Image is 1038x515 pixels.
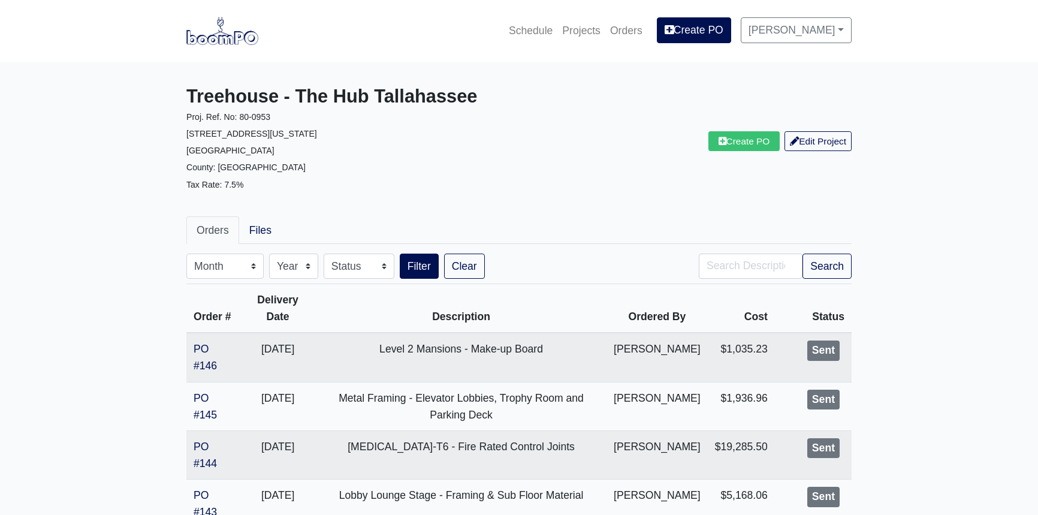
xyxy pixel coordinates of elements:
a: [PERSON_NAME] [741,17,852,43]
h3: Treehouse - The Hub Tallahassee [186,86,510,108]
img: boomPO [186,17,258,44]
a: Edit Project [784,131,852,151]
div: Sent [807,487,840,507]
th: Cost [708,284,775,333]
a: Orders [186,216,239,244]
button: Filter [400,254,439,279]
th: Ordered By [606,284,708,333]
div: Sent [807,438,840,459]
small: Tax Rate: 7.5% [186,180,243,189]
input: Search [699,254,802,279]
small: County: [GEOGRAPHIC_DATA] [186,162,306,172]
a: Create PO [708,131,780,151]
div: Sent [807,341,840,361]
a: Projects [557,17,605,44]
td: Level 2 Mansions - Make-up Board [316,333,606,382]
a: Schedule [504,17,557,44]
td: [DATE] [240,382,316,430]
td: $19,285.50 [708,430,775,479]
a: PO #144 [194,441,217,469]
a: PO #145 [194,392,217,421]
button: Search [802,254,852,279]
small: [STREET_ADDRESS][US_STATE] [186,129,317,138]
td: $1,936.96 [708,382,775,430]
a: Create PO [657,17,731,43]
a: Orders [605,17,647,44]
td: [PERSON_NAME] [606,382,708,430]
td: Metal Framing - Elevator Lobbies, Trophy Room and Parking Deck [316,382,606,430]
a: Clear [444,254,485,279]
th: Order # [186,284,240,333]
th: Status [775,284,852,333]
div: Sent [807,390,840,410]
td: [DATE] [240,430,316,479]
td: [MEDICAL_DATA]-T6 - Fire Rated Control Joints [316,430,606,479]
a: Files [239,216,282,244]
small: Proj. Ref. No: 80-0953 [186,112,270,122]
td: [DATE] [240,333,316,382]
a: PO #146 [194,343,217,372]
th: Delivery Date [240,284,316,333]
small: [GEOGRAPHIC_DATA] [186,146,274,155]
th: Description [316,284,606,333]
td: [PERSON_NAME] [606,333,708,382]
td: [PERSON_NAME] [606,430,708,479]
td: $1,035.23 [708,333,775,382]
